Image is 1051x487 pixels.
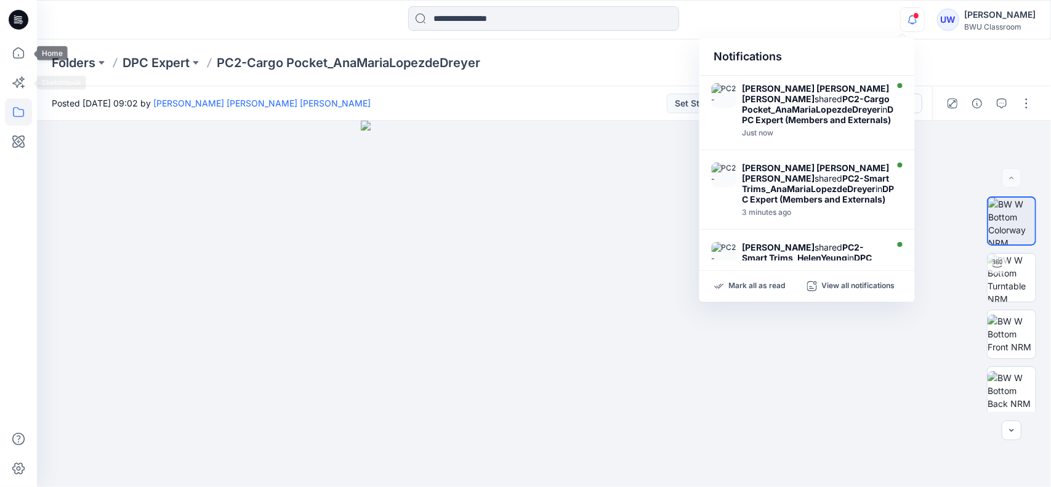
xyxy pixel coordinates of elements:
[743,183,895,204] strong: DPC Expert (Members and Externals)
[743,94,890,115] strong: PC2-Cargo Pocket_AnaMariaLopezdeDreyer
[52,54,95,71] a: Folders
[743,129,895,137] div: Monday, October 06, 2025 09:03
[729,281,786,292] p: Mark all as read
[217,54,480,71] p: PC2-Cargo Pocket_AnaMariaLopezdeDreyer
[743,173,890,194] strong: PC2-Smart Trims_AnaMariaLopezdeDreyer
[743,163,895,204] div: shared in
[988,254,1036,302] img: BW W Bottom Turntable NRM
[712,163,736,187] img: PC2-Smart Trims_AnaMariaLopezdeDreyer
[743,104,894,125] strong: DPC Expert (Members and Externals)
[52,97,371,110] span: Posted [DATE] 09:02 by
[822,281,895,292] p: View all notifications
[743,83,890,104] strong: [PERSON_NAME] [PERSON_NAME] [PERSON_NAME]
[988,315,1036,353] img: BW W Bottom Front NRM
[712,83,736,108] img: PC2-Cargo Pocket_AnaMariaLopezdeDreyer
[743,242,884,273] div: shared in
[988,198,1035,244] img: BW W Bottom Colorway NRM
[743,242,815,252] strong: [PERSON_NAME]
[988,371,1036,410] img: BW W Bottom Back NRM
[743,83,895,125] div: shared in
[699,38,915,76] div: Notifications
[123,54,190,71] a: DPC Expert
[743,208,895,217] div: Monday, October 06, 2025 09:01
[743,163,890,183] strong: [PERSON_NAME] [PERSON_NAME] [PERSON_NAME]
[743,242,864,263] strong: PC2-Smart Trims_HelenYeung
[712,242,736,267] img: PC2-Smart Trims_HelenYeung
[964,7,1036,22] div: [PERSON_NAME]
[153,98,371,108] a: [PERSON_NAME] [PERSON_NAME] [PERSON_NAME]
[361,121,727,487] img: eyJhbGciOiJIUzI1NiIsImtpZCI6IjAiLCJzbHQiOiJzZXMiLCJ0eXAiOiJKV1QifQ.eyJkYXRhIjp7InR5cGUiOiJzdG9yYW...
[964,22,1036,31] div: BWU Classroom
[937,9,959,31] div: UW
[967,94,987,113] button: Details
